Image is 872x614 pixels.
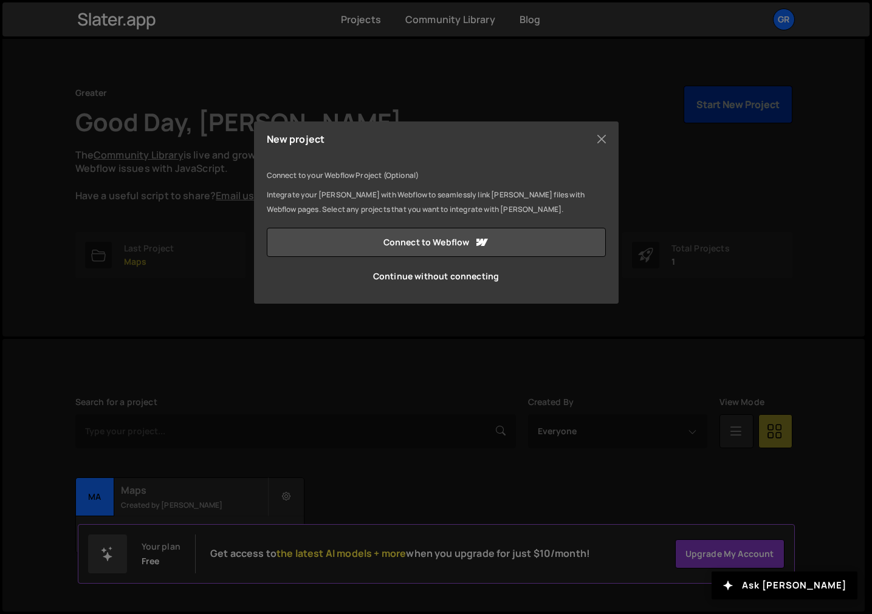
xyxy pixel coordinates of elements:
[712,571,857,599] button: Ask [PERSON_NAME]
[267,168,606,183] p: Connect to your Webflow Project (Optional)
[267,228,606,257] a: Connect to Webflow
[267,188,606,217] p: Integrate your [PERSON_NAME] with Webflow to seamlessly link [PERSON_NAME] files with Webflow pag...
[592,130,611,148] button: Close
[267,262,606,291] a: Continue without connecting
[267,134,325,144] h5: New project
